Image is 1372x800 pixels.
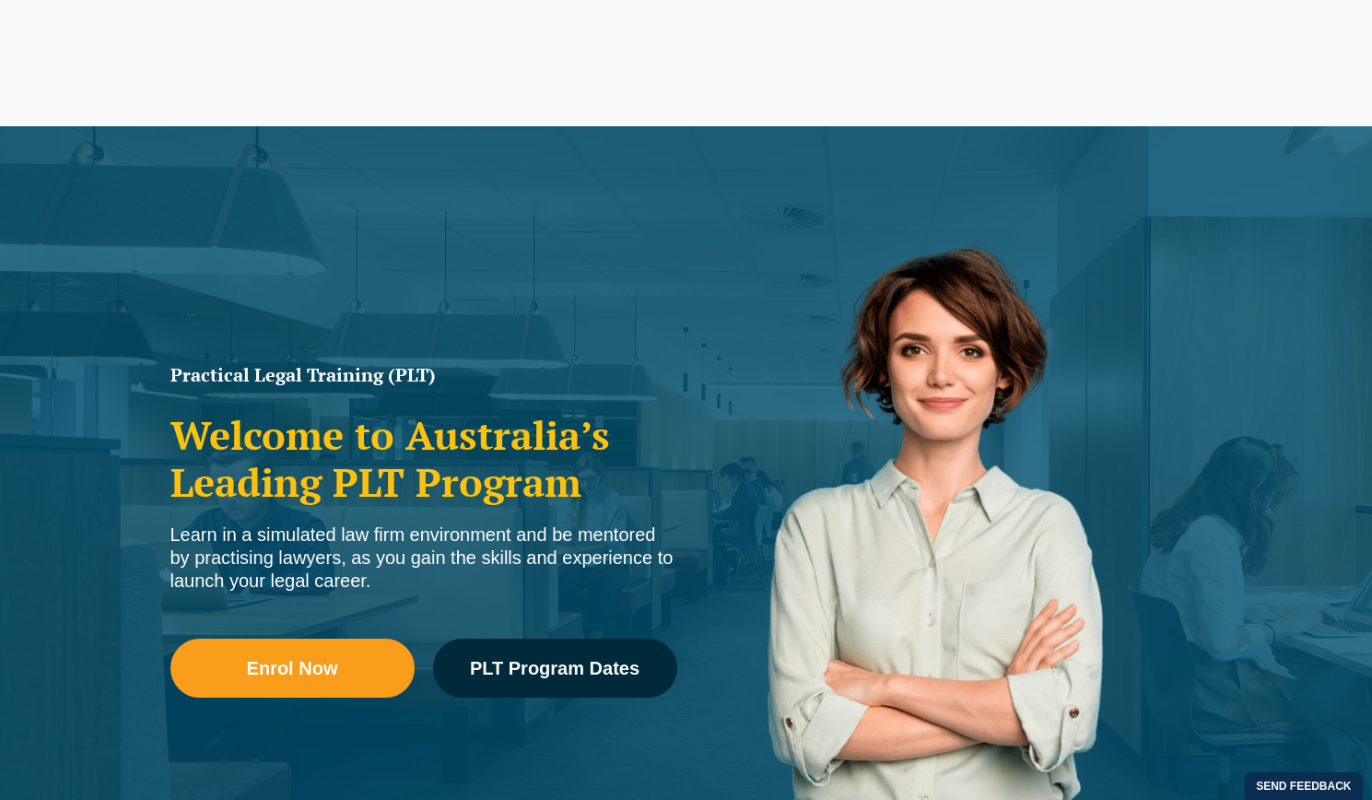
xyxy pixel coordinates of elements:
[170,524,677,593] div: Learn in a simulated law firm environment and be mentored by practising lawyers, as you gain the ...
[170,639,415,698] a: Enrol Now
[170,412,677,505] h2: Welcome to Australia’s Leading PLT Program
[470,659,639,677] span: PLT Program Dates
[247,659,338,677] span: Enrol Now
[170,366,677,384] h1: Practical Legal Training (PLT)
[433,639,677,698] a: PLT Program Dates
